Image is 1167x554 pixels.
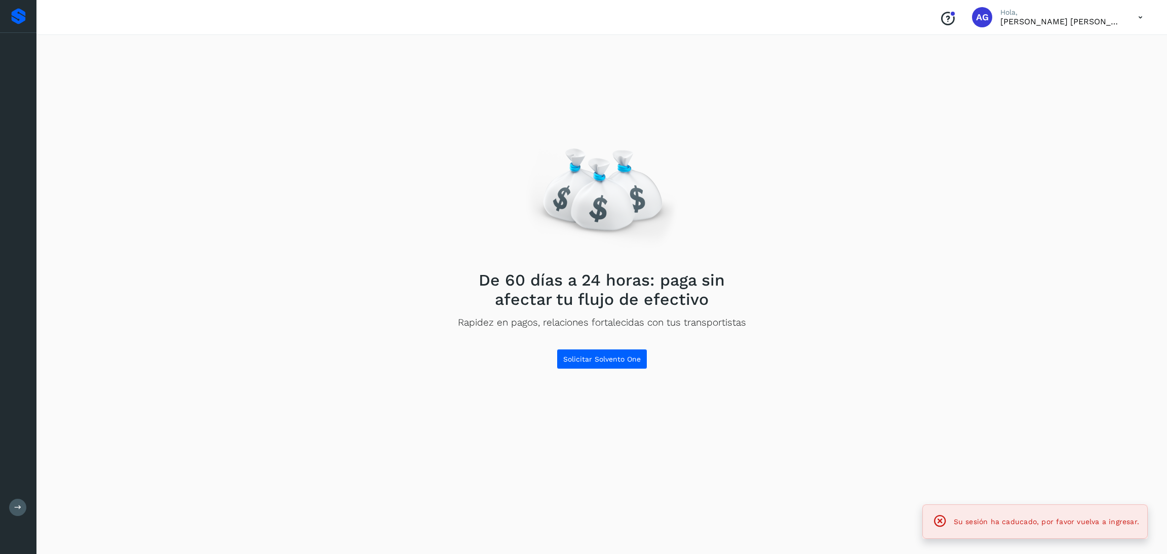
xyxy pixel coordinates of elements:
[457,270,746,309] h2: De 60 días a 24 horas: paga sin afectar tu flujo de efectivo
[1000,8,1122,17] p: Hola,
[458,317,746,329] p: Rapidez en pagos, relaciones fortalecidas con tus transportistas
[563,355,641,363] span: Solicitar Solvento One
[1000,17,1122,26] p: Abigail Gonzalez Leon
[557,349,647,369] button: Solicitar Solvento One
[514,114,689,262] img: Empty state image
[954,518,1139,526] span: Su sesión ha caducado, por favor vuelva a ingresar.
